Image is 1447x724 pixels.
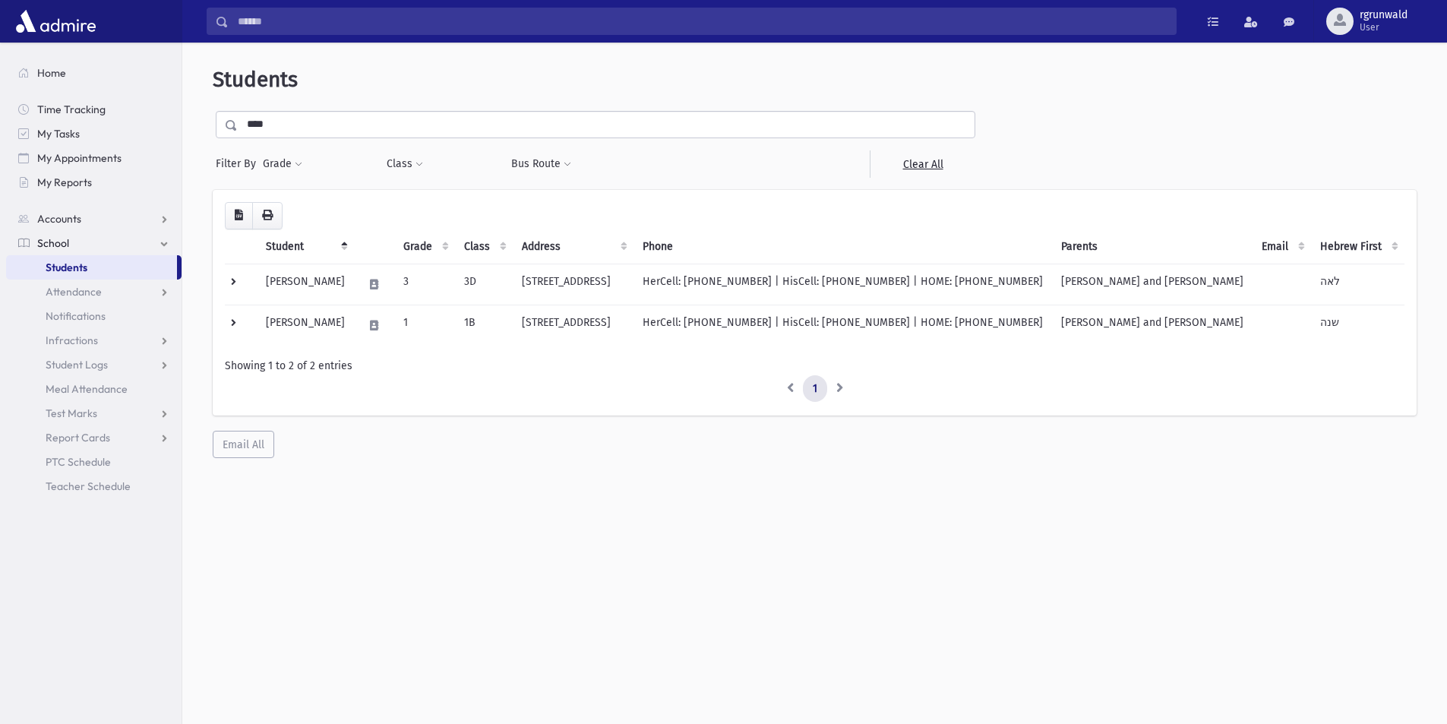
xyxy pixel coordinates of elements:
a: Report Cards [6,425,182,450]
span: Report Cards [46,431,110,444]
button: Grade [262,150,303,178]
a: My Reports [6,170,182,194]
span: Student Logs [46,358,108,371]
td: 3D [455,264,513,305]
a: Test Marks [6,401,182,425]
span: Filter By [216,156,262,172]
a: School [6,231,182,255]
span: Meal Attendance [46,382,128,396]
button: Bus Route [510,150,572,178]
a: Attendance [6,280,182,304]
a: 1 [803,375,827,403]
th: Student: activate to sort column descending [257,229,354,264]
th: Hebrew First: activate to sort column ascending [1311,229,1404,264]
td: [PERSON_NAME] and [PERSON_NAME] [1052,305,1253,346]
button: Email All [213,431,274,458]
span: Attendance [46,285,102,299]
span: My Reports [37,175,92,189]
td: לאה [1311,264,1404,305]
button: Class [386,150,424,178]
td: שנה [1311,305,1404,346]
th: Phone [633,229,1052,264]
span: Home [37,66,66,80]
td: [STREET_ADDRESS] [513,305,633,346]
span: PTC Schedule [46,455,111,469]
span: Students [46,261,87,274]
a: Home [6,61,182,85]
td: 1B [455,305,513,346]
span: My Tasks [37,127,80,141]
td: [STREET_ADDRESS] [513,264,633,305]
button: Print [252,202,283,229]
a: Meal Attendance [6,377,182,401]
td: [PERSON_NAME] [257,264,354,305]
td: HerCell: [PHONE_NUMBER] | HisCell: [PHONE_NUMBER] | HOME: [PHONE_NUMBER] [633,305,1052,346]
a: Clear All [870,150,975,178]
span: Accounts [37,212,81,226]
td: HerCell: [PHONE_NUMBER] | HisCell: [PHONE_NUMBER] | HOME: [PHONE_NUMBER] [633,264,1052,305]
span: Test Marks [46,406,97,420]
span: rgrunwald [1360,9,1408,21]
input: Search [229,8,1176,35]
a: Student Logs [6,353,182,377]
th: Address: activate to sort column ascending [513,229,633,264]
td: 1 [394,305,455,346]
span: Teacher Schedule [46,479,131,493]
th: Grade: activate to sort column ascending [394,229,455,264]
a: PTC Schedule [6,450,182,474]
a: My Tasks [6,122,182,146]
th: Class: activate to sort column ascending [455,229,513,264]
span: Infractions [46,334,98,347]
a: Students [6,255,177,280]
a: Infractions [6,328,182,353]
span: Time Tracking [37,103,106,116]
span: My Appointments [37,151,122,165]
span: Students [213,67,298,92]
img: AdmirePro [12,6,100,36]
span: Notifications [46,309,106,323]
a: Time Tracking [6,97,182,122]
div: Showing 1 to 2 of 2 entries [225,358,1404,374]
button: CSV [225,202,253,229]
a: Teacher Schedule [6,474,182,498]
td: [PERSON_NAME] [257,305,354,346]
span: User [1360,21,1408,33]
td: 3 [394,264,455,305]
a: Notifications [6,304,182,328]
a: Accounts [6,207,182,231]
td: [PERSON_NAME] and [PERSON_NAME] [1052,264,1253,305]
th: Parents [1052,229,1253,264]
span: School [37,236,69,250]
a: My Appointments [6,146,182,170]
th: Email: activate to sort column ascending [1253,229,1311,264]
